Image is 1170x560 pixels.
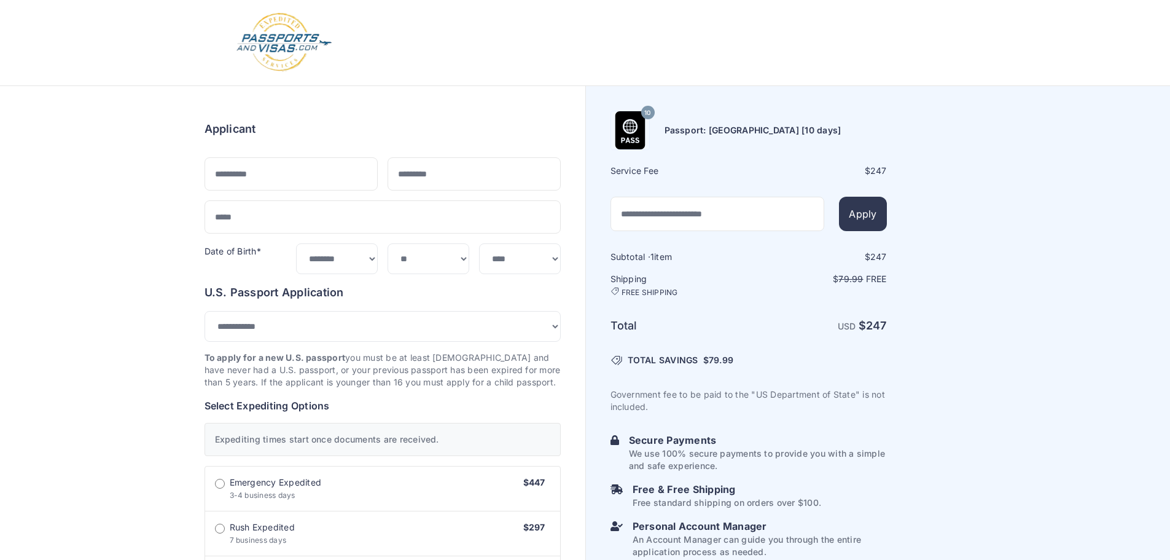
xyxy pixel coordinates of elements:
[622,288,678,298] span: FREE SHIPPING
[205,246,261,256] label: Date of Birth*
[611,111,649,149] img: Product Name
[644,105,650,121] span: 10
[523,522,545,532] span: $297
[610,251,747,263] h6: Subtotal · item
[750,273,887,285] p: $
[633,497,821,509] p: Free standard shipping on orders over $100.
[866,319,887,332] span: 247
[205,120,256,138] h6: Applicant
[665,124,841,136] h6: Passport: [GEOGRAPHIC_DATA] [10 days]
[205,284,561,301] h6: U.S. Passport Application
[610,317,747,334] h6: Total
[523,477,545,487] span: $447
[205,352,346,363] strong: To apply for a new U.S. passport
[205,352,561,388] p: you must be at least [DEMOGRAPHIC_DATA] and have never had a U.S. passport, or your previous pass...
[870,251,887,262] span: 247
[610,273,747,298] h6: Shipping
[230,491,295,500] span: 3-4 business days
[629,433,887,448] h6: Secure Payments
[629,448,887,472] p: We use 100% secure payments to provide you with a simple and safe experience.
[870,165,887,176] span: 247
[709,355,733,365] span: 79.99
[205,398,561,413] h6: Select Expediting Options
[230,476,322,489] span: Emergency Expedited
[750,251,887,263] div: $
[838,321,856,331] span: USD
[703,354,733,366] span: $
[633,534,887,558] p: An Account Manager can guide you through the entire application process as needed.
[866,274,887,284] span: Free
[230,521,295,534] span: Rush Expedited
[750,165,887,177] div: $
[610,165,747,177] h6: Service Fee
[859,319,887,332] strong: $
[230,535,287,545] span: 7 business days
[235,12,333,73] img: Logo
[633,482,821,497] h6: Free & Free Shipping
[628,354,698,366] span: TOTAL SAVINGS
[839,197,886,231] button: Apply
[610,388,887,413] p: Government fee to be paid to the "US Department of State" is not included.
[838,274,863,284] span: 79.99
[205,423,561,456] div: Expediting times start once documents are received.
[650,251,654,262] span: 1
[633,519,887,534] h6: Personal Account Manager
